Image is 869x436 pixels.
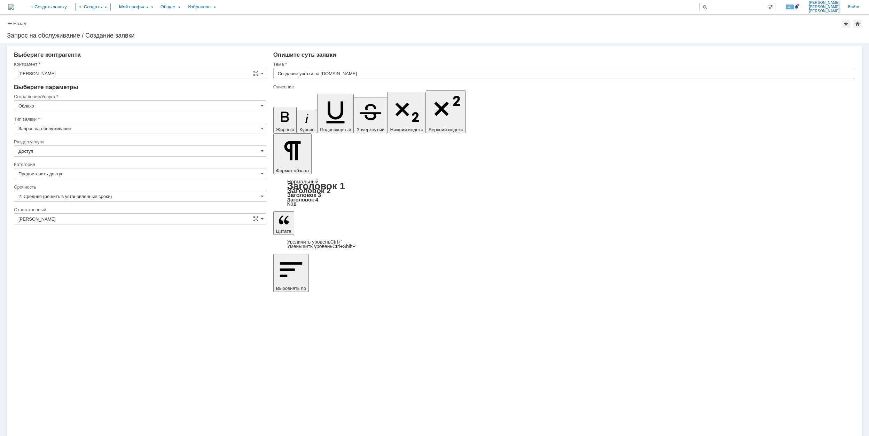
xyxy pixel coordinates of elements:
[809,5,840,9] span: [PERSON_NAME]
[853,19,862,28] div: Сделать домашней страницей
[287,201,297,207] a: Код
[786,5,794,9] span: 47
[354,97,387,133] button: Зачеркнутый
[299,127,314,132] span: Курсив
[273,211,294,235] button: Цитата
[8,4,14,10] img: logo
[273,51,336,58] span: Опишите суть заявки
[273,254,309,292] button: Выровнять по
[273,179,855,206] div: Формат абзаца
[330,239,342,245] span: Ctrl+'
[14,185,265,189] div: Срочность
[273,85,854,89] div: Описание
[357,127,384,132] span: Зачеркнутый
[273,107,297,133] button: Жирный
[276,168,309,173] span: Формат абзаца
[287,197,318,203] a: Заголовок 4
[287,192,321,198] a: Заголовок 3
[14,84,78,90] span: Выберите параметры
[429,127,463,132] span: Верхний индекс
[287,239,342,245] a: Increase
[273,62,854,66] div: Тема
[842,19,850,28] div: Добавить в избранное
[426,90,466,133] button: Верхний индекс
[390,127,423,132] span: Нижний индекс
[7,32,862,39] div: Запрос на обслуживание / Создание заявки
[253,71,259,76] span: Сложная форма
[14,207,265,212] div: Ответственный
[14,162,265,167] div: Категория
[273,133,312,174] button: Формат абзаца
[273,240,855,249] div: Цитата
[276,229,291,234] span: Цитата
[14,51,81,58] span: Выберите контрагента
[320,127,351,132] span: Подчеркнутый
[287,244,357,249] a: Decrease
[768,3,775,10] span: Расширенный поиск
[14,62,265,66] div: Контрагент
[317,94,354,133] button: Подчеркнутый
[287,187,331,195] a: Заголовок 2
[14,117,265,121] div: Тип заявки
[8,4,14,10] a: Перейти на домашнюю страницу
[287,179,319,184] a: Нормальный
[332,244,357,249] span: Ctrl+Shift+'
[253,216,259,222] span: Сложная форма
[13,21,26,26] a: Назад
[809,9,840,13] span: [PERSON_NAME]
[387,92,426,133] button: Нижний индекс
[809,1,840,5] span: [PERSON_NAME]
[75,3,111,11] div: Создать
[276,127,294,132] span: Жирный
[276,286,306,291] span: Выровнять по
[14,140,265,144] div: Раздел услуги
[287,181,345,191] a: Заголовок 1
[297,110,317,133] button: Курсив
[14,94,265,99] div: Соглашение/Услуга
